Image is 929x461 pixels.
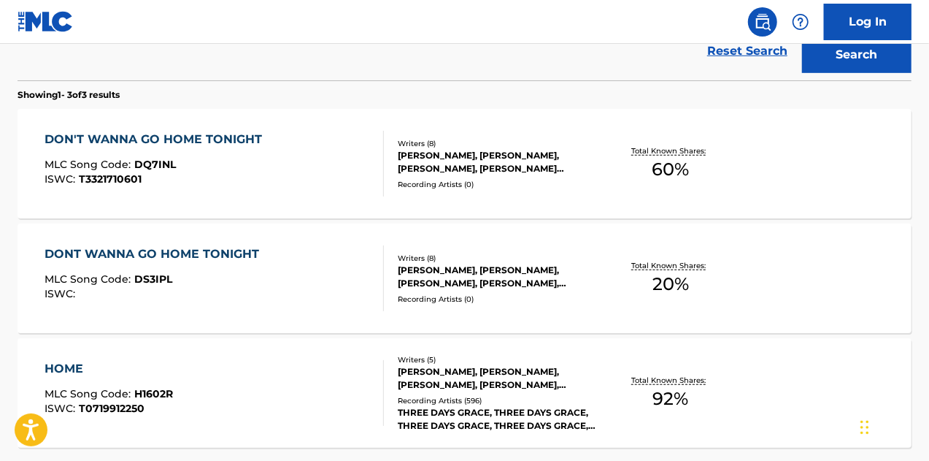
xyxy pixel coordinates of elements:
span: T3321710601 [79,172,142,186]
div: Writers ( 5 ) [398,354,596,365]
span: ISWC : [45,287,79,300]
p: Showing 1 - 3 of 3 results [18,88,120,102]
span: MLC Song Code : [45,273,134,286]
span: DS3IPL [134,273,172,286]
span: ISWC : [45,172,79,186]
span: T0719912250 [79,402,144,415]
a: Public Search [748,7,777,37]
a: DONT WANNA GO HOME TONIGHTMLC Song Code:DS3IPLISWC:Writers (8)[PERSON_NAME], [PERSON_NAME], [PERS... [18,224,911,333]
img: search [754,13,771,31]
div: Writers ( 8 ) [398,253,596,264]
div: Drag [860,405,869,449]
span: 60 % [652,156,690,183]
p: Total Known Shares: [632,145,710,156]
a: DON'T WANNA GO HOME TONIGHTMLC Song Code:DQ7INLISWC:T3321710601Writers (8)[PERSON_NAME], [PERSON_... [18,109,911,218]
div: DON'T WANNA GO HOME TONIGHT [45,131,269,148]
span: H1602R [134,387,173,400]
button: Search [802,37,911,73]
div: DONT WANNA GO HOME TONIGHT [45,245,266,263]
span: MLC Song Code : [45,387,134,400]
div: [PERSON_NAME], [PERSON_NAME], [PERSON_NAME], [PERSON_NAME], [PERSON_NAME], [PERSON_NAME], [PERSON... [398,264,596,290]
div: Help [786,7,815,37]
iframe: Chat Widget [856,391,929,461]
img: help [792,13,809,31]
span: 92 % [653,386,689,412]
div: Recording Artists ( 0 ) [398,294,596,305]
a: Log In [824,4,911,40]
p: Total Known Shares: [632,375,710,386]
span: DQ7INL [134,158,176,171]
div: [PERSON_NAME], [PERSON_NAME], [PERSON_NAME], [PERSON_NAME] [PERSON_NAME], [PERSON_NAME], [PERSON_... [398,149,596,175]
img: MLC Logo [18,11,74,32]
span: MLC Song Code : [45,158,134,171]
div: Recording Artists ( 596 ) [398,395,596,406]
div: HOME [45,360,173,378]
span: 20 % [652,271,689,297]
div: THREE DAYS GRACE, THREE DAYS GRACE, THREE DAYS GRACE, THREE DAYS GRACE, THREE DAYS [PERSON_NAME] [398,406,596,433]
a: Reset Search [700,35,795,67]
div: Writers ( 8 ) [398,138,596,149]
span: ISWC : [45,402,79,415]
div: [PERSON_NAME], [PERSON_NAME], [PERSON_NAME], [PERSON_NAME], [PERSON_NAME] [398,365,596,392]
p: Total Known Shares: [632,260,710,271]
div: Recording Artists ( 0 ) [398,179,596,190]
a: HOMEMLC Song Code:H1602RISWC:T0719912250Writers (5)[PERSON_NAME], [PERSON_NAME], [PERSON_NAME], [... [18,338,911,448]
